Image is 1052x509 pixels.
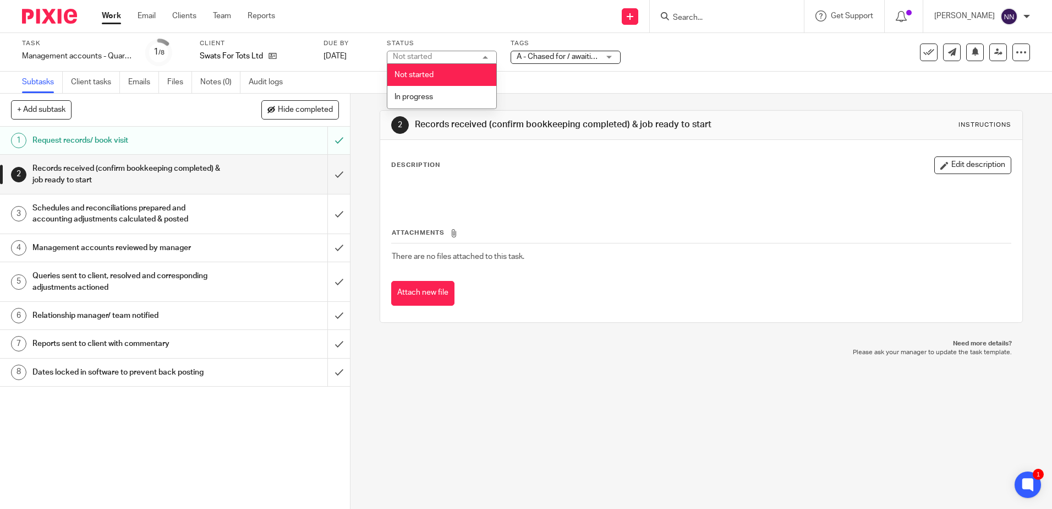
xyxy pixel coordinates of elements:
div: Instructions [958,121,1011,129]
div: Management accounts - Quarterly [22,51,132,62]
span: In progress [394,93,433,101]
input: Search [672,13,771,23]
div: 2 [11,167,26,182]
a: Subtasks [22,72,63,93]
div: 6 [11,308,26,323]
h1: Queries sent to client, resolved and corresponding adjustments actioned [32,268,222,296]
span: Get Support [831,12,873,20]
div: 8 [11,365,26,380]
label: Client [200,39,310,48]
a: Audit logs [249,72,291,93]
a: Email [138,10,156,21]
label: Task [22,39,132,48]
a: Emails [128,72,159,93]
h1: Dates locked in software to prevent back posting [32,364,222,381]
h1: Records received (confirm bookkeeping completed) & job ready to start [415,119,725,131]
div: 1 [11,133,26,148]
span: Attachments [392,230,445,236]
label: Tags [511,39,621,48]
p: Swats For Tots Ltd [200,51,263,62]
div: 5 [11,274,26,290]
h1: Relationship manager/ team notified [32,307,222,324]
span: [DATE] [324,52,347,60]
p: Need more details? [391,339,1011,348]
a: Team [213,10,231,21]
a: Reports [248,10,275,21]
span: A - Chased for / awaiting client records [517,53,649,61]
button: Edit description [934,156,1011,174]
div: 1 [154,46,165,58]
span: Hide completed [278,106,333,115]
button: Attach new file [391,281,454,306]
div: Not started [393,53,432,61]
span: Not started [394,71,434,79]
h1: Schedules and reconciliations prepared and accounting adjustments calculated & posted [32,200,222,228]
h1: Reports sent to client with commentary [32,335,222,352]
img: Pixie [22,9,77,24]
a: Notes (0) [200,72,240,93]
div: 2 [391,116,409,134]
span: There are no files attached to this task. [392,253,524,261]
label: Due by [324,39,373,48]
img: svg%3E [1000,8,1018,25]
a: Clients [172,10,196,21]
p: [PERSON_NAME] [934,10,995,21]
small: /8 [158,50,165,56]
div: 4 [11,240,26,256]
a: Work [102,10,121,21]
button: Hide completed [261,100,339,119]
button: + Add subtask [11,100,72,119]
div: 1 [1033,469,1044,480]
div: 7 [11,336,26,351]
label: Status [387,39,497,48]
a: Files [167,72,192,93]
p: Please ask your manager to update the task template. [391,348,1011,357]
h1: Records received (confirm bookkeeping completed) & job ready to start [32,160,222,188]
h1: Management accounts reviewed by manager [32,240,222,256]
div: 3 [11,206,26,221]
h1: Request records/ book visit [32,132,222,149]
a: Client tasks [71,72,120,93]
p: Description [391,161,440,170]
